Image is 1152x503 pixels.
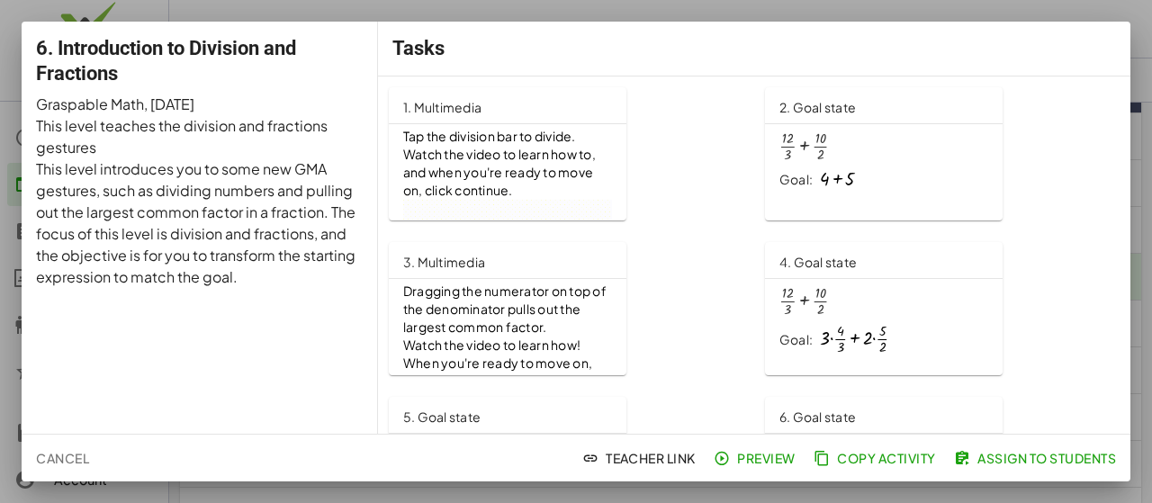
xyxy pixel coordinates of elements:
[765,87,1120,220] a: 2. Goal stateGoal:
[403,283,608,335] span: Dragging the numerator on top of the denominator pulls out the largest common factor.
[779,409,856,425] span: 6. Goal state
[403,337,595,389] span: Watch the video to learn how! When you're ready to move on, click continue.
[710,442,803,474] button: Preview
[950,442,1123,474] button: Assign to Students
[36,158,364,288] p: This level introduces you to some new GMA gestures, such as dividing numbers and pulling out the ...
[36,94,144,113] span: Graspable Math
[144,94,194,113] span: , [DATE]
[779,254,857,270] span: 4. Goal state
[579,442,703,474] button: Teacher Link
[717,450,796,466] span: Preview
[36,115,364,158] p: This level teaches the division and fractions gestures
[36,450,89,466] span: Cancel
[378,22,1130,76] div: Tasks
[389,242,743,375] a: 3. MultimediaDragging the numerator on top of the denominator pulls out the largest common factor...
[779,171,813,189] div: Goal:
[779,331,813,349] div: Goal:
[779,99,856,115] span: 2. Goal state
[403,99,481,115] span: 1. Multimedia
[403,409,481,425] span: 5. Goal state
[403,254,485,270] span: 3. Multimedia
[36,37,296,85] span: 6. Introduction to Division and Fractions
[958,450,1116,466] span: Assign to Students
[817,450,936,466] span: Copy Activity
[765,242,1120,375] a: 4. Goal stateGoal:
[403,200,612,337] img: 8560968faf7a6de2e71cb3c42cb923a1f0aeb041208696aa24b0d2f7d2e77e4e.gif
[389,87,743,220] a: 1. MultimediaTap the division bar to divide. Watch the video to learn how to, and when you're rea...
[586,450,696,466] span: Teacher Link
[810,442,943,474] button: Copy Activity
[403,128,598,198] span: Tap the division bar to divide. Watch the video to learn how to, and when you're ready to move on...
[29,442,96,474] button: Cancel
